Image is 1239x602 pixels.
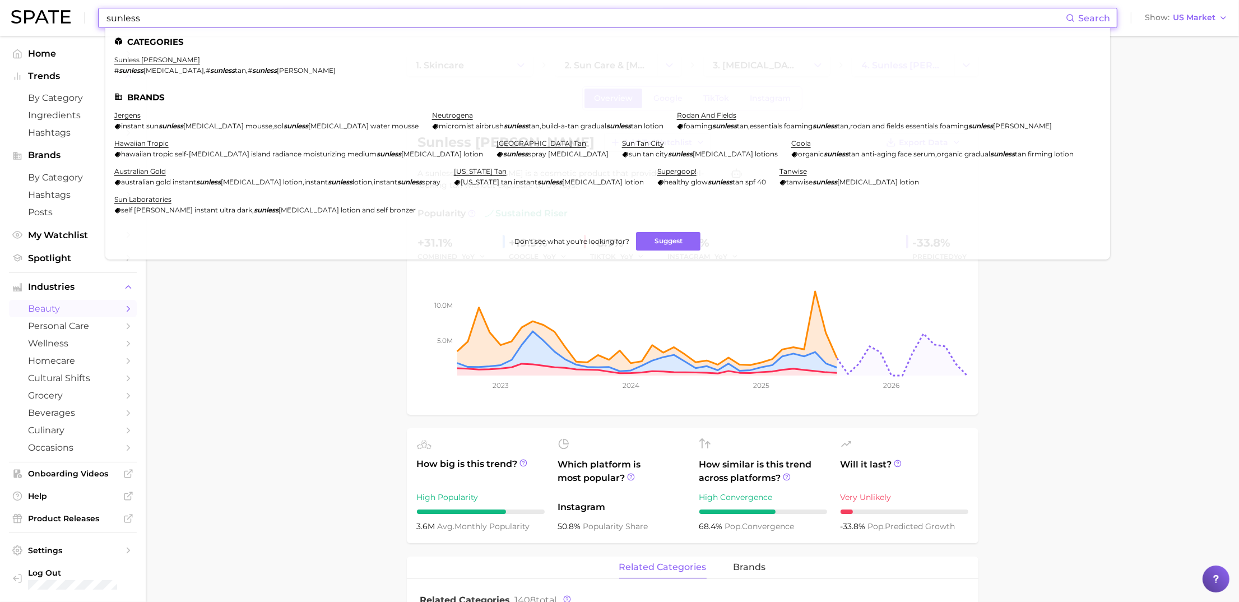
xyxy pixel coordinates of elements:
span: brands [734,562,766,572]
span: instant [304,178,328,186]
a: [GEOGRAPHIC_DATA] tan [496,139,586,147]
span: Spotlight [28,253,118,263]
a: cultural shifts [9,369,137,387]
a: by Category [9,169,137,186]
span: [US_STATE] tan instant [461,178,537,186]
a: hawaiian tropic [114,139,169,147]
span: tan [235,66,246,75]
div: 7 / 10 [417,510,545,514]
div: , , [114,178,440,186]
span: 68.4% [699,521,725,531]
a: jergens [114,111,141,119]
span: essentials foaming [750,122,813,130]
span: cultural shifts [28,373,118,383]
span: tan lotion [631,122,663,130]
em: sunless [119,66,143,75]
a: australian gold [114,167,166,175]
a: homecare [9,352,137,369]
em: sunless [968,122,993,130]
a: occasions [9,439,137,456]
span: US Market [1173,15,1215,21]
li: Brands [114,92,1101,102]
a: grocery [9,387,137,404]
span: Don't see what you're looking for? [514,237,629,246]
em: sunless [377,150,401,158]
em: sunless [210,66,235,75]
span: homecare [28,355,118,366]
span: predicted growth [868,521,955,531]
span: beauty [28,303,118,314]
span: tan spf 40 [732,178,766,186]
tspan: 2026 [883,381,899,390]
a: Help [9,488,137,504]
span: Settings [28,545,118,555]
a: sunless [PERSON_NAME] [114,55,200,64]
a: Ingredients [9,106,137,124]
span: self [PERSON_NAME] instant ultra dark, [121,206,254,214]
div: High Popularity [417,490,545,504]
span: spray [422,178,440,186]
span: # [248,66,252,75]
span: foaming [684,122,712,130]
div: , , [114,66,336,75]
span: [PERSON_NAME] [277,66,336,75]
span: instant sun [121,122,159,130]
li: Categories [114,37,1101,47]
span: organic gradual [937,150,990,158]
a: supergoop! [657,167,697,175]
span: [MEDICAL_DATA] mousse [183,122,272,130]
em: sunless [504,122,528,130]
span: # [114,66,119,75]
span: by Category [28,92,118,103]
abbr: popularity index [868,521,885,531]
div: Very Unlikely [841,490,968,504]
span: Will it last? [841,458,968,485]
span: # [206,66,210,75]
span: australian gold instant [121,178,196,186]
em: sunless [159,122,183,130]
a: Settings [9,542,137,559]
span: Log Out [28,568,128,578]
span: build-a-tan gradual [541,122,606,130]
a: Posts [9,203,137,221]
em: sunless [284,122,308,130]
span: micromist airbrush [439,122,504,130]
a: Onboarding Videos [9,465,137,482]
span: Hashtags [28,189,118,200]
span: sol [274,122,284,130]
span: hawaiian tropic self-[MEDICAL_DATA] island radiance moisturizing medium [121,150,377,158]
span: tan anti-aging face serum [848,150,935,158]
div: 1 / 10 [841,510,968,514]
span: My Watchlist [28,230,118,240]
a: by Category [9,89,137,106]
em: sunless [254,206,279,214]
span: Industries [28,282,118,292]
em: sunless [606,122,631,130]
a: Home [9,45,137,62]
em: sunless [196,178,221,186]
span: -33.8% [841,521,868,531]
span: [MEDICAL_DATA] lotion [221,178,303,186]
span: Which platform is most popular? [558,458,686,495]
a: Log out. Currently logged in with e-mail rking@bellff.com. [9,564,137,594]
a: wellness [9,335,137,352]
a: beverages [9,404,137,422]
input: Search here for a brand, industry, or ingredient [105,8,1066,27]
div: , , [677,122,1052,130]
span: Posts [28,207,118,217]
span: Brands [28,150,118,160]
span: Ingredients [28,110,118,121]
span: monthly popularity [438,521,530,531]
a: sun laboratories [114,195,171,203]
span: [MEDICAL_DATA] water mousse [308,122,419,130]
span: tan firming lotion [1015,150,1074,158]
span: grocery [28,390,118,401]
button: Trends [9,68,137,85]
abbr: average [438,521,455,531]
em: sunless [990,150,1015,158]
a: [US_STATE] tan [454,167,507,175]
em: sunless [813,178,837,186]
span: 3.6m [417,521,438,531]
a: Spotlight [9,249,137,267]
span: spray [MEDICAL_DATA] [528,150,609,158]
